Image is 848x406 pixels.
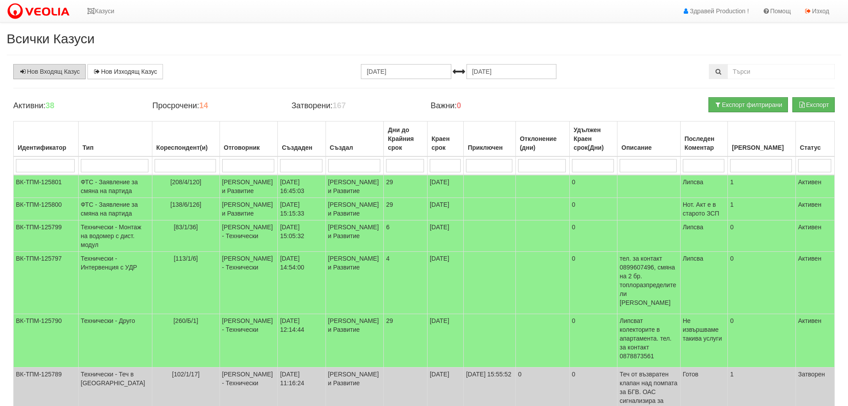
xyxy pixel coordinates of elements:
[795,175,834,198] td: Активен
[466,141,513,154] div: Приключен
[430,133,461,154] div: Краен срок
[220,175,278,198] td: [PERSON_NAME] и Развитие
[569,220,617,252] td: 0
[152,121,220,157] th: Кореспондент(и): No sort applied, activate to apply an ascending sort
[174,255,198,262] span: [113/1/6]
[199,101,208,110] b: 14
[683,178,704,186] span: Липсва
[795,220,834,252] td: Активен
[278,220,326,252] td: [DATE] 15:05:32
[291,102,417,110] h4: Затворени:
[728,198,796,220] td: 1
[620,141,678,154] div: Описание
[78,198,152,220] td: ФТС - Заявление за смяна на партида
[569,121,617,157] th: Удължен Краен срок(Дни): No sort applied, activate to apply an ascending sort
[386,178,393,186] span: 29
[795,121,834,157] th: Статус: No sort applied, activate to apply an ascending sort
[278,198,326,220] td: [DATE] 15:15:33
[172,371,200,378] span: [102/1/17]
[683,255,704,262] span: Липсва
[78,175,152,198] td: ФТС - Заявление за смяна на партида
[683,133,726,154] div: Последен Коментар
[683,317,722,342] span: Не извършваме такива услуги
[13,64,86,79] a: Нов Входящ Казус
[683,371,699,378] span: Готов
[326,121,384,157] th: Създал: No sort applied, activate to apply an ascending sort
[220,220,278,252] td: [PERSON_NAME] - Технически
[683,201,719,217] span: Нот. Акт е в старото ЗСП
[14,220,79,252] td: ВК-ТПМ-125799
[278,121,326,157] th: Създаден: No sort applied, activate to apply an ascending sort
[386,317,393,324] span: 29
[328,141,382,154] div: Създал
[278,175,326,198] td: [DATE] 16:45:03
[728,252,796,314] td: 0
[7,31,841,46] h2: Всички Казуси
[81,141,150,154] div: Тип
[78,121,152,157] th: Тип: No sort applied, activate to apply an ascending sort
[515,121,569,157] th: Отклонение (дни): No sort applied, activate to apply an ascending sort
[728,220,796,252] td: 0
[220,121,278,157] th: Отговорник: No sort applied, activate to apply an ascending sort
[278,252,326,314] td: [DATE] 14:54:00
[333,101,346,110] b: 167
[78,252,152,314] td: Технически - Интервенция с УДР
[14,198,79,220] td: ВК-ТПМ-125800
[386,224,390,231] span: 6
[78,220,152,252] td: Технически - Монтаж на водомер с дист. модул
[464,121,516,157] th: Приключен: No sort applied, activate to apply an ascending sort
[155,141,217,154] div: Кореспондент(и)
[708,97,788,112] button: Експорт филтрирани
[617,121,681,157] th: Описание: No sort applied, activate to apply an ascending sort
[569,175,617,198] td: 0
[730,141,793,154] div: [PERSON_NAME]
[427,198,463,220] td: [DATE]
[13,102,139,110] h4: Активни:
[386,201,393,208] span: 29
[7,2,74,21] img: VeoliaLogo.png
[427,314,463,368] td: [DATE]
[727,64,835,79] input: Търсене по Идентификатор, Бл/Вх/Ап, Тип, Описание, Моб. Номер, Имейл, Файл, Коментар,
[174,317,198,324] span: [260/Б/1]
[280,141,323,154] div: Създаден
[326,198,384,220] td: [PERSON_NAME] и Развитие
[326,314,384,368] td: [PERSON_NAME] и Развитие
[14,121,79,157] th: Идентификатор: No sort applied, activate to apply an ascending sort
[620,316,678,360] p: Липсват колекторите в апартамента. тел. за контакт 0878873561
[620,254,678,307] p: тел. за контакт 0899607496, смяна на 2 бр. топлоразпределители [PERSON_NAME]
[222,141,276,154] div: Отговорник
[792,97,835,112] button: Експорт
[427,175,463,198] td: [DATE]
[78,314,152,368] td: Технически - Друго
[427,220,463,252] td: [DATE]
[278,314,326,368] td: [DATE] 12:14:44
[16,141,76,154] div: Идентификатор
[87,64,163,79] a: Нов Изходящ Казус
[795,252,834,314] td: Активен
[170,178,201,186] span: [208/4/120]
[683,224,704,231] span: Липсва
[795,198,834,220] td: Активен
[728,121,796,157] th: Брой Файлове: No sort applied, activate to apply an ascending sort
[14,252,79,314] td: ВК-ТПМ-125797
[457,101,461,110] b: 0
[220,252,278,314] td: [PERSON_NAME] - Технически
[45,101,54,110] b: 38
[431,102,556,110] h4: Важни:
[326,175,384,198] td: [PERSON_NAME] и Развитие
[152,102,278,110] h4: Просрочени:
[326,252,384,314] td: [PERSON_NAME] и Развитие
[386,124,425,154] div: Дни до Крайния срок
[427,252,463,314] td: [DATE]
[569,252,617,314] td: 0
[14,314,79,368] td: ВК-ТПМ-125790
[728,314,796,368] td: 0
[220,198,278,220] td: [PERSON_NAME] и Развитие
[220,314,278,368] td: [PERSON_NAME] - Технически
[386,255,390,262] span: 4
[572,124,615,154] div: Удължен Краен срок(Дни)
[680,121,728,157] th: Последен Коментар: No sort applied, activate to apply an ascending sort
[569,198,617,220] td: 0
[518,133,567,154] div: Отклонение (дни)
[795,314,834,368] td: Активен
